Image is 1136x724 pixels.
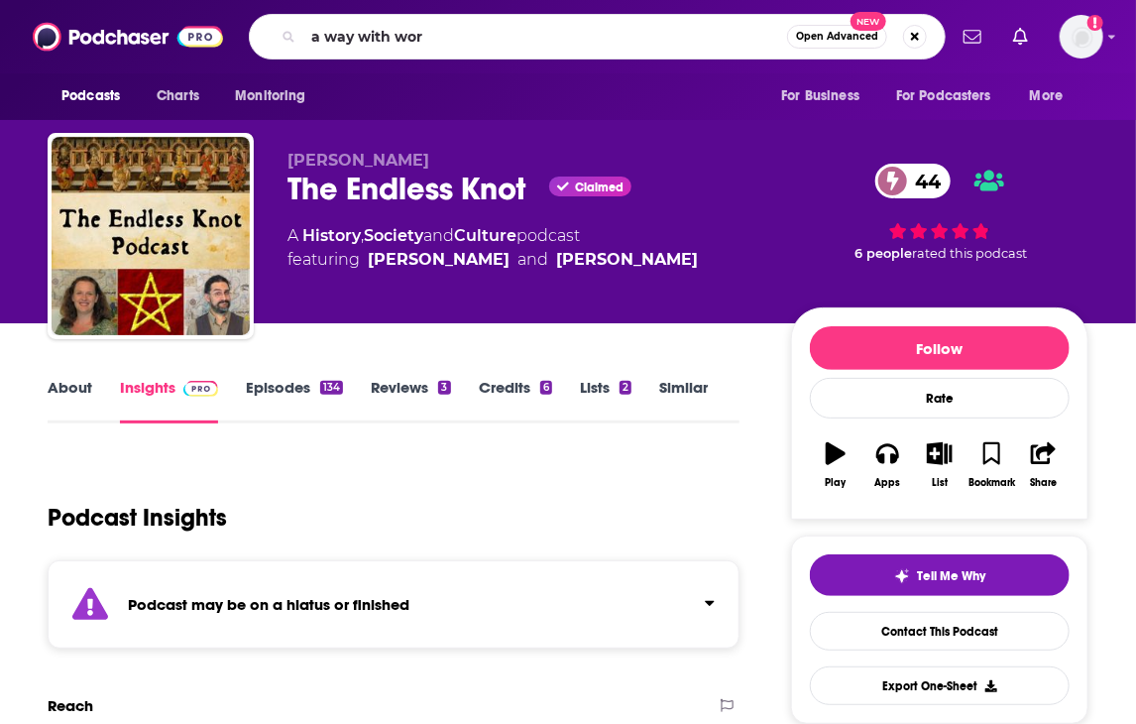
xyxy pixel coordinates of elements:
[1087,15,1103,31] svg: Add a profile image
[966,429,1017,501] button: Bookmark
[303,21,787,53] input: Search podcasts, credits, & more...
[781,82,859,110] span: For Business
[423,226,454,245] span: and
[956,20,989,54] a: Show notifications dropdown
[183,381,218,397] img: Podchaser Pro
[575,182,624,192] span: Claimed
[894,568,910,584] img: tell me why sparkle
[287,151,429,170] span: [PERSON_NAME]
[796,32,878,42] span: Open Advanced
[479,378,552,423] a: Credits6
[1016,77,1088,115] button: open menu
[895,164,951,198] span: 44
[855,246,913,261] span: 6 people
[620,381,631,395] div: 2
[913,246,1028,261] span: rated this podcast
[580,378,631,423] a: Lists2
[48,503,227,533] h1: Podcast Insights
[1030,477,1057,489] div: Share
[302,226,361,245] a: History
[810,554,1070,596] button: tell me why sparkleTell Me Why
[767,77,884,115] button: open menu
[556,248,698,272] a: [PERSON_NAME]
[52,137,250,335] img: The Endless Knot
[48,560,739,649] section: Click to expand status details
[48,378,92,423] a: About
[851,12,886,31] span: New
[287,224,698,272] div: A podcast
[368,248,510,272] a: [PERSON_NAME]
[1030,82,1064,110] span: More
[144,77,211,115] a: Charts
[810,612,1070,651] a: Contact This Podcast
[791,151,1088,274] div: 44 6 peoplerated this podcast
[968,477,1015,489] div: Bookmark
[1018,429,1070,501] button: Share
[826,477,847,489] div: Play
[61,82,120,110] span: Podcasts
[48,77,146,115] button: open menu
[861,429,913,501] button: Apps
[371,378,450,423] a: Reviews3
[1060,15,1103,59] button: Show profile menu
[914,429,966,501] button: List
[875,477,901,489] div: Apps
[932,477,948,489] div: List
[517,248,548,272] span: and
[810,666,1070,705] button: Export One-Sheet
[810,378,1070,419] div: Rate
[1060,15,1103,59] img: User Profile
[454,226,516,245] a: Culture
[810,429,861,501] button: Play
[1005,20,1036,54] a: Show notifications dropdown
[918,568,986,584] span: Tell Me Why
[883,77,1020,115] button: open menu
[364,226,423,245] a: Society
[128,595,409,614] strong: Podcast may be on a hiatus or finished
[48,696,93,715] h2: Reach
[33,18,223,56] img: Podchaser - Follow, Share and Rate Podcasts
[438,381,450,395] div: 3
[221,77,331,115] button: open menu
[246,378,343,423] a: Episodes134
[659,378,708,423] a: Similar
[875,164,951,198] a: 44
[896,82,991,110] span: For Podcasters
[810,326,1070,370] button: Follow
[361,226,364,245] span: ,
[787,25,887,49] button: Open AdvancedNew
[540,381,552,395] div: 6
[320,381,343,395] div: 134
[157,82,199,110] span: Charts
[1060,15,1103,59] span: Logged in as dmessina
[235,82,305,110] span: Monitoring
[287,248,698,272] span: featuring
[249,14,946,60] div: Search podcasts, credits, & more...
[120,378,218,423] a: InsightsPodchaser Pro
